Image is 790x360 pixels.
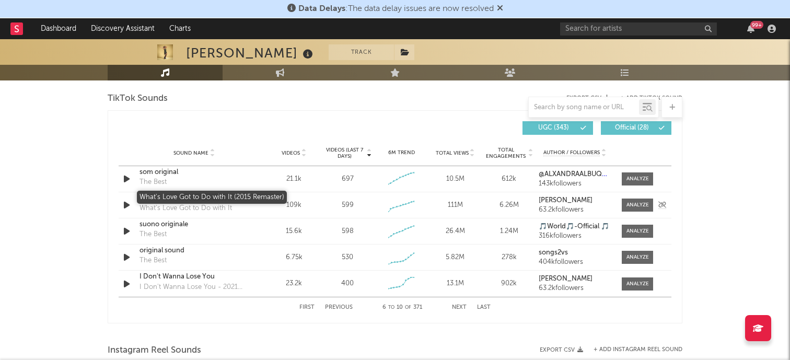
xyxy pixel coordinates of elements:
[539,223,611,230] a: 🎵World🎵-Official 🎵
[539,249,611,257] a: songs2vs
[583,347,682,353] div: + Add Instagram Reel Sound
[140,256,167,266] div: The Best
[431,252,480,263] div: 5.82M
[485,226,533,237] div: 1.24M
[539,249,568,256] strong: songs2vs
[436,150,469,156] span: Total Views
[485,278,533,289] div: 902k
[539,275,611,283] a: [PERSON_NAME]
[539,206,611,214] div: 63.2k followers
[539,171,611,178] a: @ALXANDRAALBUQUERQUE
[270,200,318,211] div: 109k
[323,147,366,159] span: Videos (last 7 days)
[539,275,592,282] strong: [PERSON_NAME]
[477,305,491,310] button: Last
[539,197,611,204] a: [PERSON_NAME]
[497,5,503,13] span: Dismiss
[747,25,754,33] button: 99+
[140,229,167,240] div: The Best
[539,233,611,240] div: 316k followers
[374,301,431,314] div: 6 10 371
[298,5,345,13] span: Data Delays
[140,272,249,282] a: I Don't Wanna Lose You
[431,174,480,184] div: 10.5M
[485,147,527,159] span: Total Engagements
[539,180,611,188] div: 143k followers
[608,125,656,131] span: Official ( 28 )
[140,167,249,178] a: som original
[405,305,411,310] span: of
[431,226,480,237] div: 26.4M
[485,252,533,263] div: 278k
[162,18,198,39] a: Charts
[108,92,168,105] span: TikTok Sounds
[539,171,629,178] strong: @ALXANDRAALBUQUERQUE
[342,226,354,237] div: 598
[186,44,316,62] div: [PERSON_NAME]
[431,278,480,289] div: 13.1M
[342,200,354,211] div: 599
[140,219,249,230] a: suono originale
[750,21,763,29] div: 99 +
[539,223,609,230] strong: 🎵World🎵-Official 🎵
[108,344,201,357] span: Instagram Reel Sounds
[84,18,162,39] a: Discovery Assistant
[485,174,533,184] div: 612k
[620,96,682,101] button: + Add TikTok Sound
[33,18,84,39] a: Dashboard
[522,121,593,135] button: UGC(343)
[610,96,682,101] button: + Add TikTok Sound
[270,252,318,263] div: 6.75k
[566,95,610,101] button: Export CSV
[543,149,600,156] span: Author / Followers
[270,278,318,289] div: 23.2k
[485,200,533,211] div: 6.26M
[377,149,426,157] div: 6M Trend
[173,150,208,156] span: Sound Name
[560,22,717,36] input: Search for artists
[601,121,671,135] button: Official(28)
[342,174,354,184] div: 697
[539,259,611,266] div: 404k followers
[529,125,577,131] span: UGC ( 343 )
[539,285,611,292] div: 63.2k followers
[140,282,249,293] div: I Don't Wanna Lose You - 2021 Remaster
[329,44,394,60] button: Track
[529,103,639,112] input: Search by song name or URL
[341,278,354,289] div: 400
[140,203,232,214] div: What's Love Got to Do with It
[270,174,318,184] div: 21.1k
[140,177,167,188] div: The Best
[594,347,682,353] button: + Add Instagram Reel Sound
[298,5,494,13] span: : The data delay issues are now resolved
[282,150,300,156] span: Videos
[342,252,353,263] div: 530
[299,305,315,310] button: First
[388,305,394,310] span: to
[325,305,353,310] button: Previous
[270,226,318,237] div: 15.6k
[539,197,592,204] strong: [PERSON_NAME]
[431,200,480,211] div: 111M
[540,347,583,353] button: Export CSV
[140,193,249,204] a: What's Love Got to Do with It (2015 Remaster)
[452,305,467,310] button: Next
[140,246,249,256] a: original sound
